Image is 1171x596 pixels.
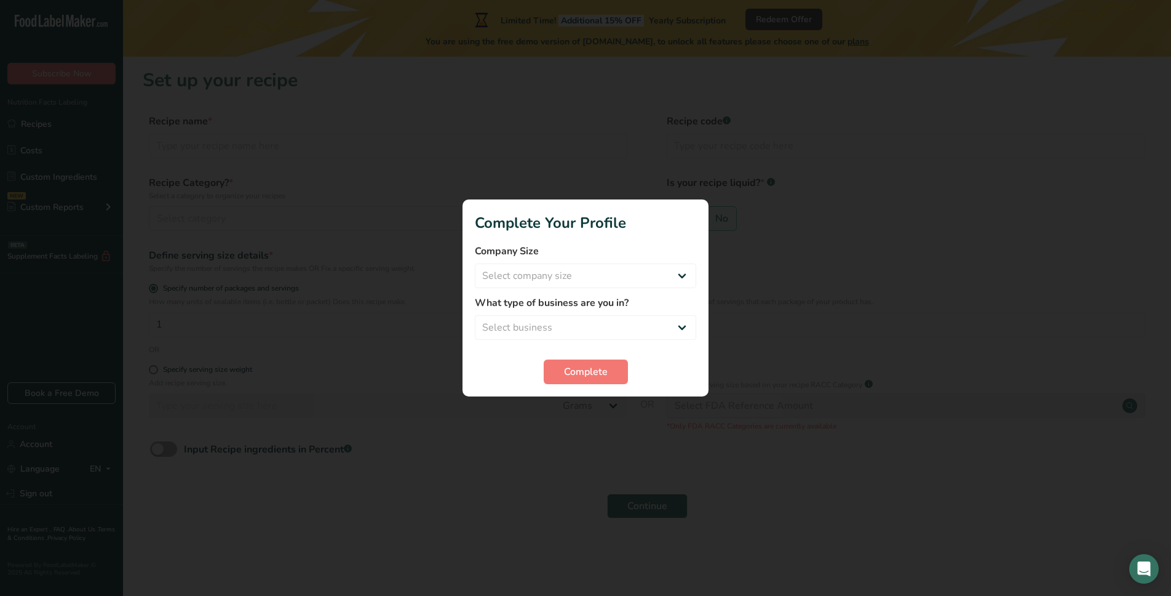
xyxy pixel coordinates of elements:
label: Company Size [475,244,696,259]
button: Complete [544,360,628,384]
h1: Complete Your Profile [475,212,696,234]
span: Complete [564,364,608,379]
label: What type of business are you in? [475,296,696,310]
div: Open Intercom Messenger [1129,554,1159,584]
